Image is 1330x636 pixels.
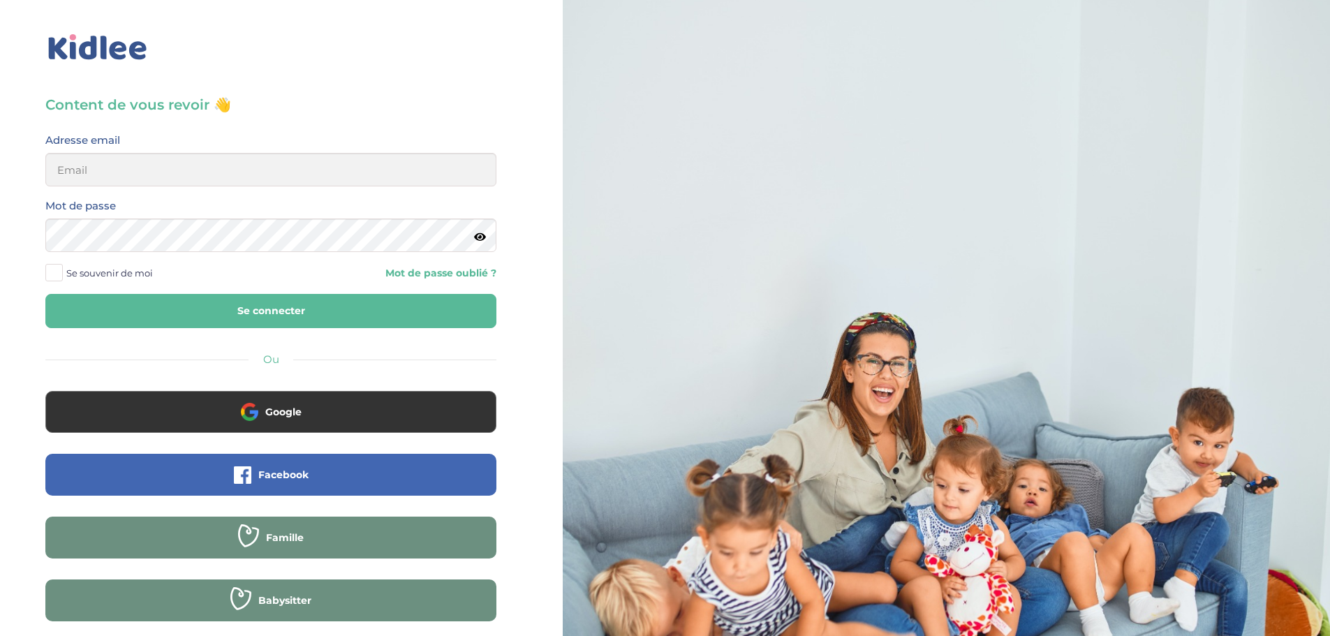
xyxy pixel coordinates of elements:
[45,517,496,559] button: Famille
[45,579,496,621] button: Babysitter
[258,468,309,482] span: Facebook
[45,31,150,64] img: logo_kidlee_bleu
[45,153,496,186] input: Email
[66,264,153,282] span: Se souvenir de moi
[45,391,496,433] button: Google
[241,403,258,420] img: google.png
[281,267,496,280] a: Mot de passe oublié ?
[45,95,496,114] h3: Content de vous revoir 👋
[258,593,311,607] span: Babysitter
[45,415,496,428] a: Google
[45,454,496,496] button: Facebook
[45,197,116,215] label: Mot de passe
[234,466,251,484] img: facebook.png
[45,294,496,328] button: Se connecter
[266,531,304,545] span: Famille
[265,405,302,419] span: Google
[45,540,496,554] a: Famille
[45,603,496,616] a: Babysitter
[263,353,279,366] span: Ou
[45,131,120,149] label: Adresse email
[45,478,496,491] a: Facebook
